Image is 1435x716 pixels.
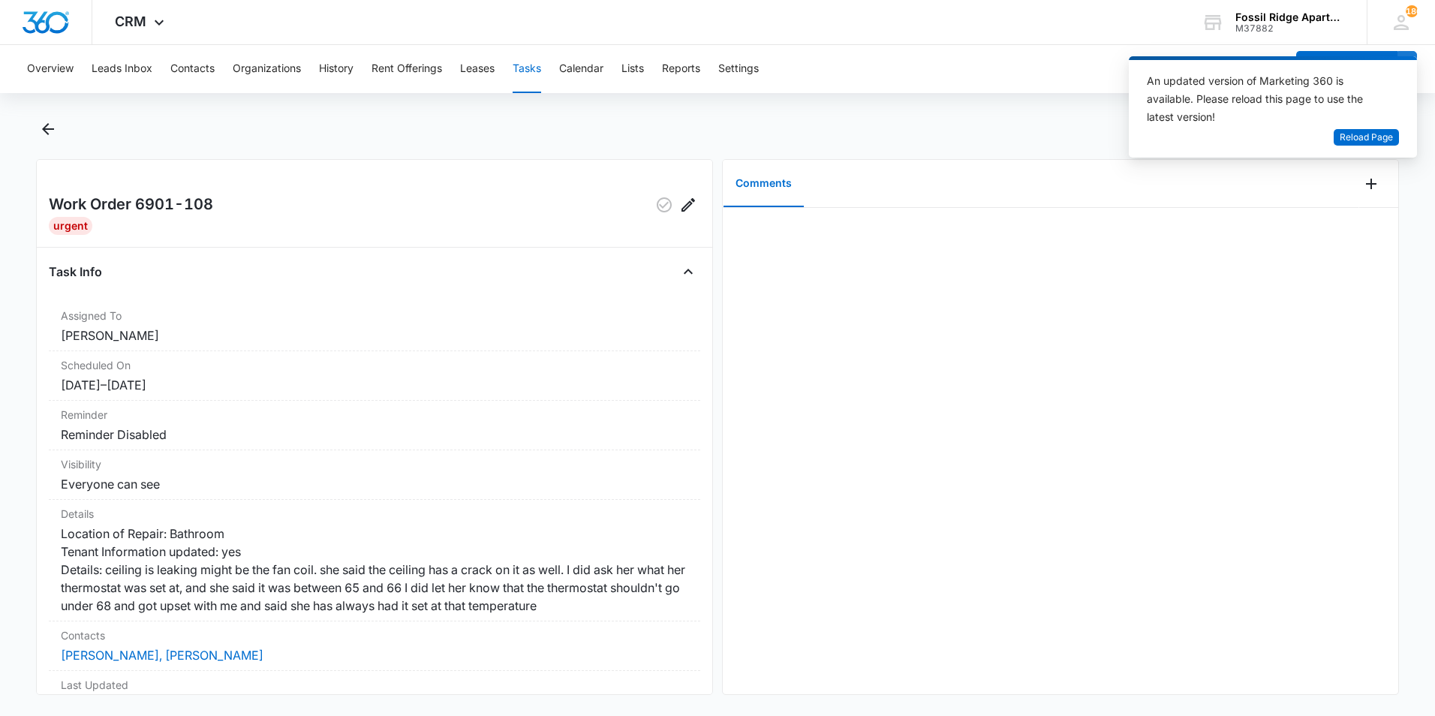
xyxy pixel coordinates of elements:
div: notifications count [1406,5,1418,17]
button: Rent Offerings [372,45,442,93]
dd: Location of Repair: Bathroom Tenant Information updated: yes Details: ceiling is leaking might be... [61,525,688,615]
h2: Work Order 6901-108 [49,193,213,217]
div: An updated version of Marketing 360 is available. Please reload this page to use the latest version! [1147,72,1381,126]
h4: Task Info [49,263,102,281]
button: Calendar [559,45,603,93]
div: VisibilityEveryone can see [49,450,700,500]
button: Back [36,117,59,141]
dd: Reminder Disabled [61,426,688,444]
div: account name [1235,11,1345,23]
dt: Scheduled On [61,357,688,373]
button: Overview [27,45,74,93]
button: Contacts [170,45,215,93]
button: Reload Page [1334,129,1399,146]
div: account id [1235,23,1345,34]
div: Contacts[PERSON_NAME], [PERSON_NAME] [49,621,700,671]
span: 186 [1406,5,1418,17]
button: Settings [718,45,759,93]
button: Tasks [513,45,541,93]
dt: Assigned To [61,308,688,323]
button: Leases [460,45,495,93]
dd: [PERSON_NAME] [61,326,688,344]
dt: Details [61,506,688,522]
div: ReminderReminder Disabled [49,401,700,450]
button: Comments [724,161,804,207]
div: DetailsLocation of Repair: Bathroom Tenant Information updated: yes Details: ceiling is leaking m... [49,500,700,621]
button: Reports [662,45,700,93]
button: Add Contact [1296,51,1397,87]
button: Close [676,260,700,284]
dt: Last Updated [61,677,688,693]
dd: Everyone can see [61,475,688,493]
div: Urgent [49,217,92,235]
dt: Contacts [61,627,688,643]
span: CRM [115,14,146,29]
a: [PERSON_NAME], [PERSON_NAME] [61,648,263,663]
button: Add Comment [1359,172,1383,196]
button: Lists [621,45,644,93]
dt: Visibility [61,456,688,472]
div: Scheduled On[DATE]–[DATE] [49,351,700,401]
button: Organizations [233,45,301,93]
button: Leads Inbox [92,45,152,93]
button: Edit [676,193,700,217]
div: Assigned To[PERSON_NAME] [49,302,700,351]
dt: Reminder [61,407,688,423]
span: Reload Page [1340,131,1393,145]
dd: [DATE] – [DATE] [61,376,688,394]
button: History [319,45,353,93]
